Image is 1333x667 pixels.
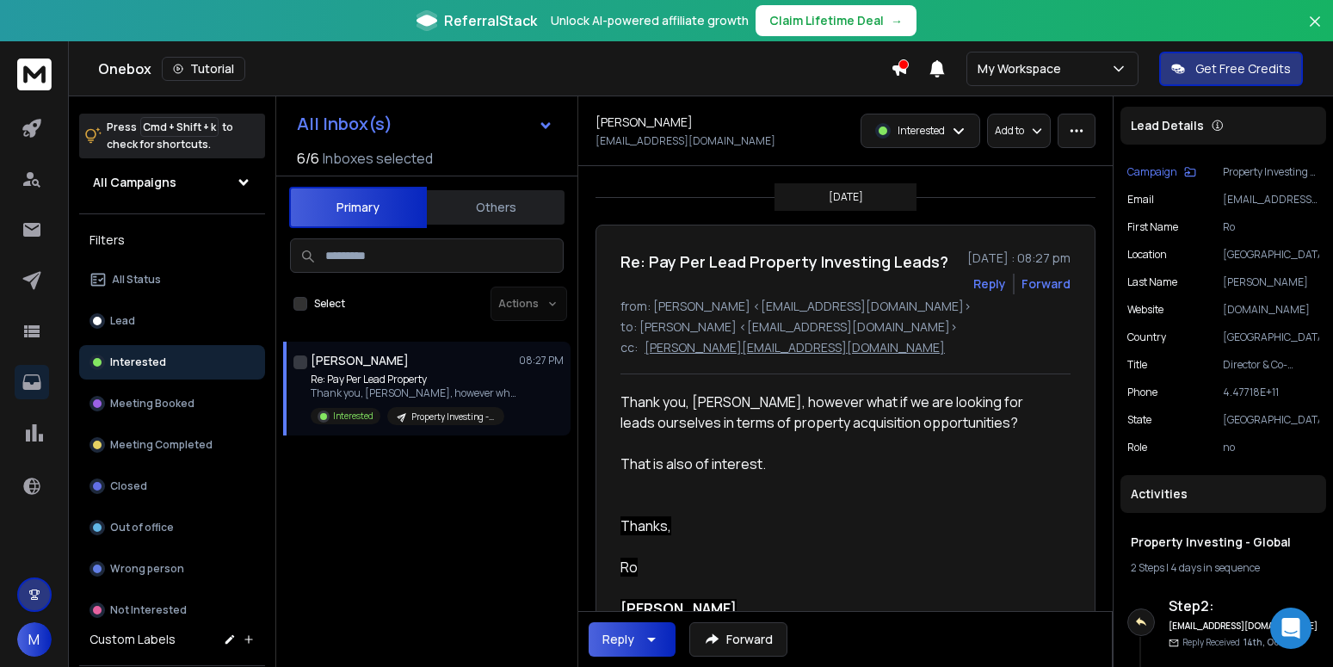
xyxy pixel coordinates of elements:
[110,562,184,576] p: Wrong person
[311,352,409,369] h1: [PERSON_NAME]
[898,124,945,138] p: Interested
[107,119,233,153] p: Press to check for shortcuts.
[311,386,517,400] p: Thank you, [PERSON_NAME], however what
[110,314,135,328] p: Lead
[140,117,219,137] span: Cmd + Shift + k
[1169,596,1319,616] h6: Step 2 :
[589,622,676,657] button: Reply
[79,510,265,545] button: Out of office
[1223,413,1319,427] p: [GEOGRAPHIC_DATA]
[1223,193,1319,207] p: [EMAIL_ADDRESS][DOMAIN_NAME]
[1127,193,1154,207] p: Email
[1127,330,1166,344] p: Country
[79,386,265,421] button: Meeting Booked
[1127,413,1151,427] p: State
[89,631,176,648] h3: Custom Labels
[93,174,176,191] h1: All Campaigns
[620,250,948,274] h1: Re: Pay Per Lead Property Investing Leads?
[444,10,537,31] span: ReferralStack
[79,469,265,503] button: Closed
[1127,441,1147,454] p: role
[620,318,1071,336] p: to: [PERSON_NAME] <[EMAIL_ADDRESS][DOMAIN_NAME]>
[314,297,345,311] label: Select
[297,148,319,169] span: 6 / 6
[602,631,634,648] div: Reply
[1127,220,1178,234] p: First Name
[1120,475,1326,513] div: Activities
[162,57,245,81] button: Tutorial
[519,354,564,367] p: 08:27 PM
[79,345,265,380] button: Interested
[645,339,945,356] p: [PERSON_NAME][EMAIL_ADDRESS][DOMAIN_NAME]
[311,373,517,386] p: Re: Pay Per Lead Property
[995,124,1024,138] p: Add to
[1223,220,1319,234] p: Ro
[1270,608,1311,649] div: Open Intercom Messenger
[1223,248,1319,262] p: [GEOGRAPHIC_DATA]
[1127,248,1167,262] p: location
[1223,358,1319,372] p: Director & Co-Founder
[1223,386,1319,399] p: 4.47718E+11
[110,397,194,411] p: Meeting Booked
[967,250,1071,267] p: [DATE] : 08:27 pm
[283,107,567,141] button: All Inbox(s)
[79,593,265,627] button: Not Interested
[596,114,693,131] h1: [PERSON_NAME]
[1159,52,1303,86] button: Get Free Credits
[1131,534,1316,551] h1: Property Investing - Global
[1127,303,1163,317] p: website
[110,355,166,369] p: Interested
[1244,636,1282,648] span: 14th, Oct
[620,339,638,356] p: cc:
[1223,275,1319,289] p: [PERSON_NAME]
[1223,303,1319,317] p: [DOMAIN_NAME]
[110,479,147,493] p: Closed
[1169,620,1319,633] h6: [EMAIL_ADDRESS][DOMAIN_NAME]
[79,165,265,200] button: All Campaigns
[620,516,671,535] span: Thanks,
[110,521,174,534] p: Out of office
[79,552,265,586] button: Wrong person
[289,187,427,228] button: Primary
[1127,165,1177,179] p: Campaign
[17,622,52,657] button: M
[79,428,265,462] button: Meeting Completed
[427,188,565,226] button: Others
[1223,330,1319,344] p: [GEOGRAPHIC_DATA]
[1223,165,1319,179] p: Property Investing - Global
[323,148,433,169] h3: Inboxes selected
[978,60,1068,77] p: My Workspace
[620,298,1071,315] p: from: [PERSON_NAME] <[EMAIL_ADDRESS][DOMAIN_NAME]>
[1127,358,1147,372] p: title
[1195,60,1291,77] p: Get Free Credits
[829,190,863,204] p: [DATE]
[333,410,373,423] p: Interested
[620,454,1057,474] div: That is also of interest.
[110,603,187,617] p: Not Interested
[110,438,213,452] p: Meeting Completed
[1131,561,1316,575] div: |
[1131,117,1204,134] p: Lead Details
[689,622,787,657] button: Forward
[1127,165,1196,179] button: Campaign
[98,57,891,81] div: Onebox
[112,273,161,287] p: All Status
[973,275,1006,293] button: Reply
[79,228,265,252] h3: Filters
[1127,275,1177,289] p: Last Name
[1021,275,1071,293] div: Forward
[1127,386,1157,399] p: Phone
[1131,560,1164,575] span: 2 Steps
[596,134,775,148] p: [EMAIL_ADDRESS][DOMAIN_NAME]
[411,411,494,423] p: Property Investing - Global
[891,12,903,29] span: →
[297,115,392,133] h1: All Inbox(s)
[79,262,265,297] button: All Status
[1304,10,1326,52] button: Close banner
[1182,636,1282,649] p: Reply Received
[1223,441,1319,454] p: no
[1170,560,1260,575] span: 4 days in sequence
[620,558,638,577] span: Ro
